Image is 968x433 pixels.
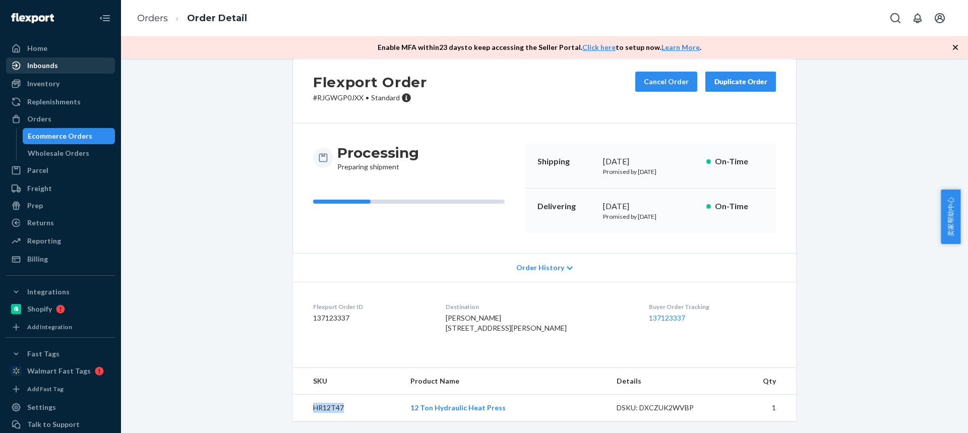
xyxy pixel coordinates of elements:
button: Open account menu [930,8,950,28]
a: Ecommerce Orders [23,128,115,144]
div: Orders [27,114,51,124]
td: 1 [719,395,796,421]
p: Shipping [537,156,595,167]
th: Qty [719,368,796,395]
p: Promised by [DATE] [603,167,698,176]
div: Inventory [27,79,59,89]
div: Replenishments [27,97,81,107]
a: 137123337 [649,314,685,322]
div: Wholesale Orders [28,148,89,158]
a: Settings [6,399,115,415]
a: Home [6,40,115,56]
h2: Flexport Order [313,72,427,93]
a: Click here [582,43,616,51]
a: Learn More [661,43,700,51]
img: Flexport logo [11,13,54,23]
p: Enable MFA within 23 days to keep accessing the Seller Portal. to setup now. . [378,42,701,52]
div: Settings [27,402,56,412]
span: • [366,93,369,102]
a: Orders [137,13,168,24]
a: Order Detail [187,13,247,24]
button: Open notifications [907,8,928,28]
a: Shopify [6,301,115,317]
a: Talk to Support [6,416,115,432]
a: Inventory [6,76,115,92]
div: Ecommerce Orders [28,131,92,141]
a: Walmart Fast Tags [6,363,115,379]
a: Wholesale Orders [23,145,115,161]
h3: Processing [337,144,419,162]
div: Parcel [27,165,48,175]
div: Shopify [27,304,52,314]
a: Add Fast Tag [6,383,115,395]
a: Add Integration [6,321,115,333]
dt: Destination [446,302,633,311]
a: Returns [6,215,115,231]
button: Integrations [6,284,115,300]
span: Order History [516,263,564,273]
div: [DATE] [603,156,698,167]
button: Open Search Box [885,8,905,28]
a: Prep [6,198,115,214]
div: Add Fast Tag [27,385,64,393]
div: Fast Tags [27,349,59,359]
p: Promised by [DATE] [603,212,698,221]
dd: 137123337 [313,313,430,323]
div: Integrations [27,287,70,297]
th: Details [609,368,719,395]
a: Billing [6,251,115,267]
div: Walmart Fast Tags [27,366,91,376]
div: DSKU: DXCZUK2WVBP [617,403,711,413]
div: Freight [27,183,52,194]
p: # RJGWGP0JXX [313,93,427,103]
a: Parcel [6,162,115,178]
div: Inbounds [27,60,58,71]
a: Replenishments [6,94,115,110]
div: Billing [27,254,48,264]
dt: Flexport Order ID [313,302,430,311]
div: Talk to Support [27,419,80,429]
div: Prep [27,201,43,211]
p: On-Time [715,201,764,212]
th: SKU [293,368,402,395]
ol: breadcrumbs [129,4,255,33]
div: Reporting [27,236,61,246]
a: Orders [6,111,115,127]
p: Delivering [537,201,595,212]
p: On-Time [715,156,764,167]
th: Product Name [402,368,609,395]
a: 12 Ton Hydraulic Heat Press [410,403,506,412]
td: HR12T47 [293,395,402,421]
button: Close Navigation [95,8,115,28]
div: Returns [27,218,54,228]
button: 卖家帮助中心 [941,190,960,244]
div: Duplicate Order [714,77,767,87]
button: Duplicate Order [705,72,776,92]
span: Standard [371,93,400,102]
div: Add Integration [27,323,72,331]
span: [PERSON_NAME] [STREET_ADDRESS][PERSON_NAME] [446,314,567,332]
a: Reporting [6,233,115,249]
div: Preparing shipment [337,144,419,172]
button: Fast Tags [6,346,115,362]
button: Cancel Order [635,72,697,92]
div: [DATE] [603,201,698,212]
div: Home [27,43,47,53]
a: Freight [6,180,115,197]
a: Inbounds [6,57,115,74]
dt: Buyer Order Tracking [649,302,776,311]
